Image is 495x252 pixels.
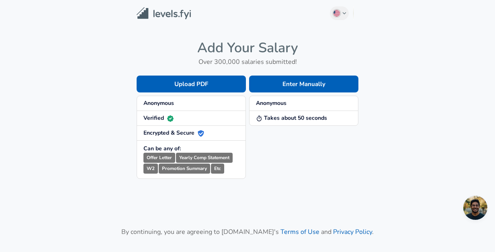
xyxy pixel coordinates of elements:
[249,76,358,92] button: Enter Manually
[143,114,174,122] strong: Verified
[256,99,286,107] strong: Anonymous
[143,153,175,163] small: Offer Letter
[333,10,340,16] img: English (US)
[463,196,487,220] div: Open chat
[137,7,191,20] img: Levels.fyi
[330,6,349,20] button: English (US)
[143,99,174,107] strong: Anonymous
[137,56,358,68] h6: Over 300,000 salaries submitted!
[280,227,319,236] a: Terms of Use
[159,164,210,174] small: Promotion Summary
[333,227,372,236] a: Privacy Policy
[137,76,246,92] button: Upload PDF
[211,164,224,174] small: Etc
[143,164,158,174] small: W2
[256,114,327,122] strong: Takes about 50 seconds
[143,145,181,152] strong: Can be any of:
[176,153,233,163] small: Yearly Comp Statement
[137,39,358,56] h4: Add Your Salary
[143,129,204,137] strong: Encrypted & Secure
